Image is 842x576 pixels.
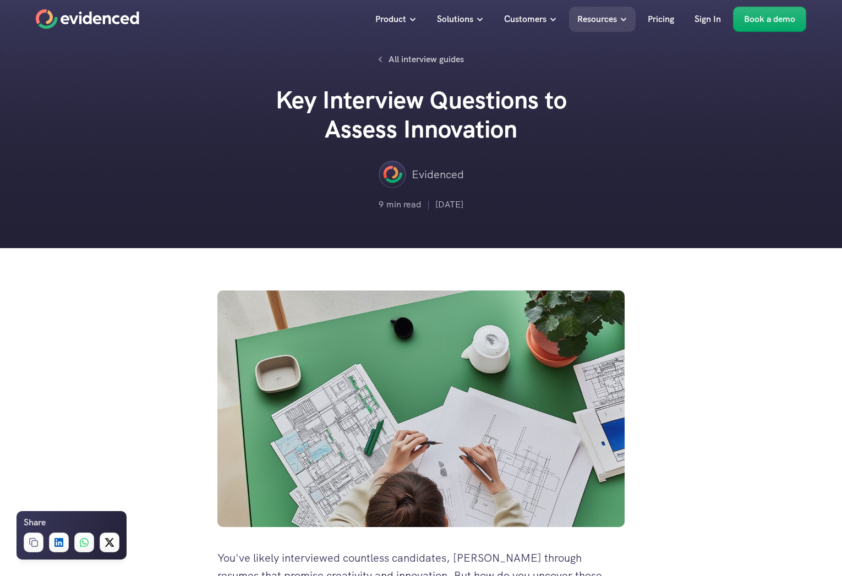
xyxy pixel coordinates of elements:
[695,12,721,26] p: Sign In
[744,12,795,26] p: Book a demo
[648,12,674,26] p: Pricing
[577,12,617,26] p: Resources
[504,12,546,26] p: Customers
[217,290,625,527] img: An employee innovating on some designs
[379,198,384,212] p: 9
[256,86,586,144] h2: Key Interview Questions to Assess Innovation
[733,7,806,32] a: Book a demo
[437,12,473,26] p: Solutions
[389,52,464,67] p: All interview guides
[379,161,406,188] img: ""
[375,12,406,26] p: Product
[36,9,139,29] a: Home
[686,7,729,32] a: Sign In
[372,50,470,69] a: All interview guides
[386,198,422,212] p: min read
[24,515,46,530] h6: Share
[639,7,682,32] a: Pricing
[412,166,464,183] p: Evidenced
[427,198,430,212] p: |
[435,198,463,212] p: [DATE]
